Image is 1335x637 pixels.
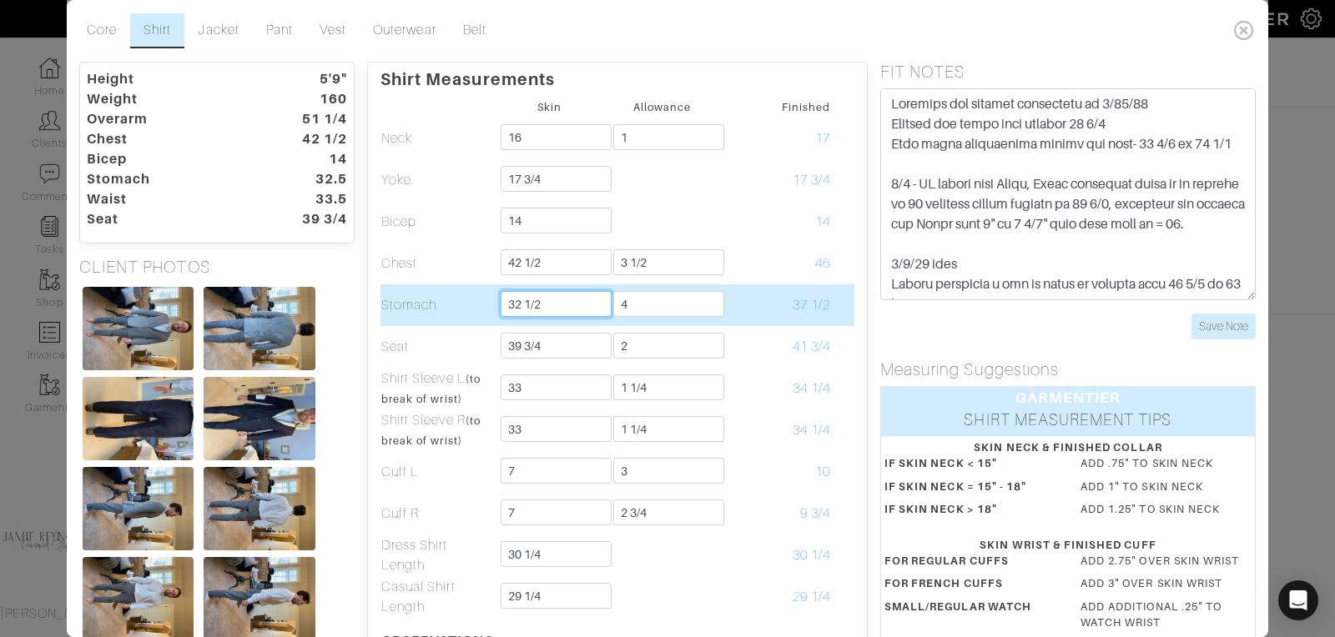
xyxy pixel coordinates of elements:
[264,129,360,149] dt: 42 1/2
[793,381,830,396] span: 34 1/4
[130,13,184,48] a: Shirt
[793,589,830,604] span: 29 1/4
[306,13,360,48] a: Vest
[74,209,264,229] dt: Seat
[380,409,493,451] td: Shirt Sleeve R
[83,377,194,460] img: P4gXwjo4Tw1aLobJiysVALF8
[380,493,493,534] td: Cuff R
[79,257,355,277] h5: CLIENT PHOTOS
[184,13,252,48] a: Jacket
[74,109,264,129] dt: Overarm
[884,439,1252,455] div: SKIN NECK & FINISHED COLLAR
[1068,575,1264,591] dd: ADD 3" OVER SKIN WRIST
[74,129,264,149] dt: Chest
[815,256,830,271] span: 46
[74,69,264,89] dt: Height
[1068,501,1264,517] dd: ADD 1.25" TO SKIN NECK
[380,201,493,243] td: Bicep
[793,423,830,438] span: 34 1/4
[815,214,830,229] span: 14
[380,284,493,326] td: Stomach
[793,173,830,188] span: 17 3/4
[380,118,493,159] td: Neck
[872,455,1068,478] dt: IF SKIN NECK < 15"
[793,339,830,354] span: 41 3/4
[83,287,194,370] img: EqwdN2LizCURCp8f7RSfzSo7
[83,467,194,550] img: VpusukBiP4YVMWzCc1gugnC6
[1068,479,1264,494] dd: ADD 1" TO SKIN NECK
[872,501,1068,524] dt: IF SKIN NECK > 18"
[204,377,315,460] img: iiKsnLkwbd15K7C8psvFdYXk
[264,189,360,209] dt: 33.5
[1068,553,1264,569] dd: ADD 2.75" OVER SKIN WRIST
[1278,580,1318,620] div: Open Intercom Messenger
[880,88,1256,300] textarea: 0/7 - LO ipsumd sita Conse, Adipi elitseddo eiusm te in utlabor et 47 dolorema aliqua enimadm ve ...
[380,576,493,618] td: Casual Shirt Length
[884,537,1252,553] div: SKIN WRIST & FINISHED CUFF
[1068,599,1264,630] dd: ADD ADDITIONAL .25" TO WATCH WRIST
[881,387,1255,409] div: GARMENTIER
[380,534,493,576] td: Dress Shirt Length
[537,101,562,113] small: Skin
[881,409,1255,436] div: SHIRT MEASUREMENT TIPS
[815,131,830,146] span: 17
[264,149,360,169] dt: 14
[872,575,1068,598] dt: FOR FRENCH CUFFS
[872,599,1068,637] dt: SMALL/REGULAR WATCH
[815,464,830,479] span: 10
[880,359,1256,379] h5: Measuring Suggestions
[793,548,830,563] span: 30 1/4
[204,287,315,370] img: tyH2gJ6mQwY2j7EZUzk32gof
[264,69,360,89] dt: 5'9"
[633,101,691,113] small: Allowance
[1068,455,1264,471] dd: ADD .75" TO SKIN NECK
[872,553,1068,575] dt: FOR REGULAR CUFFS
[380,159,493,201] td: Yoke
[880,62,1256,82] h5: FIT NOTES
[264,109,360,129] dt: 51 1/4
[380,368,493,409] td: Shirt Sleeve L
[253,13,306,48] a: Pant
[264,89,360,109] dt: 160
[380,243,493,284] td: Chest
[380,451,493,493] td: Cuff L
[74,89,264,109] dt: Weight
[74,189,264,209] dt: Waist
[800,506,830,521] span: 9 3/4
[380,63,854,89] p: Shirt Measurements
[74,149,264,169] dt: Bicep
[380,326,493,368] td: Seat
[204,467,315,550] img: egGAvknjWTs2jR9ub7prYp3r
[872,479,1068,501] dt: IF SKIN NECK = 15" - 18"
[360,13,449,48] a: Outerwear
[782,101,830,113] small: Finished
[73,13,130,48] a: Core
[74,169,264,189] dt: Stomach
[264,169,360,189] dt: 32.5
[450,13,500,48] a: Belt
[264,209,360,229] dt: 39 3/4
[1191,313,1256,339] input: Save Note
[793,298,830,313] span: 37 1/2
